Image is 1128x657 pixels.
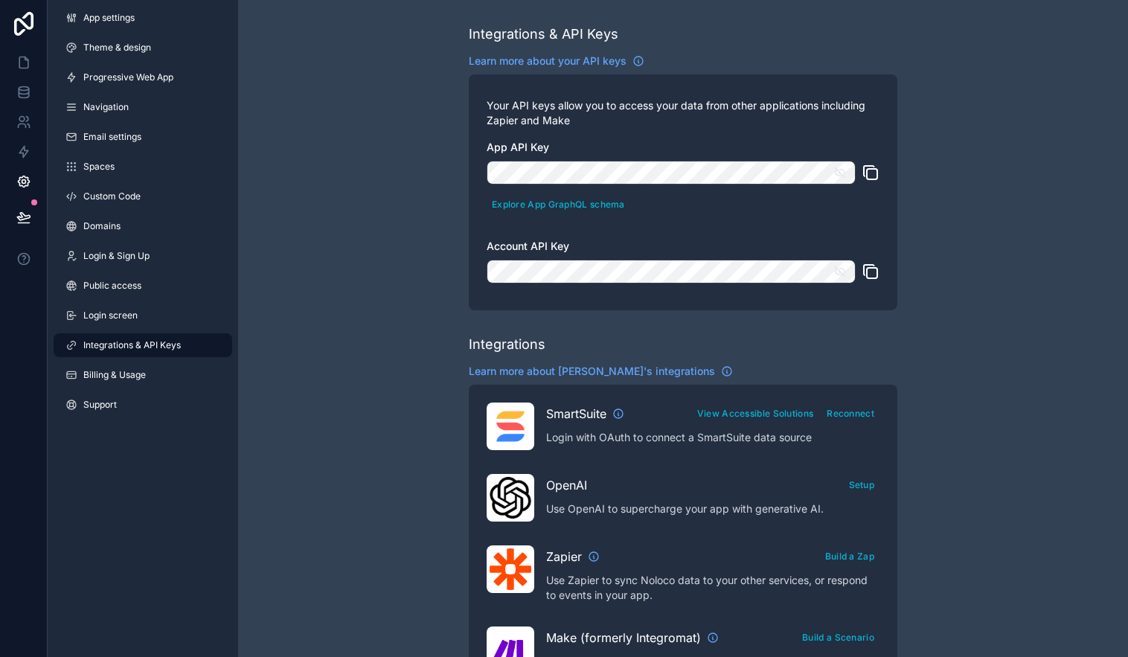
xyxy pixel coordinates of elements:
[54,36,232,60] a: Theme & design
[83,71,173,83] span: Progressive Web App
[83,250,150,262] span: Login & Sign Up
[83,161,115,173] span: Spaces
[797,629,879,644] a: Build a Scenario
[54,363,232,387] a: Billing & Usage
[490,548,531,590] img: Zapier
[469,54,627,68] span: Learn more about your API keys
[54,185,232,208] a: Custom Code
[54,333,232,357] a: Integrations & API Keys
[844,474,880,496] button: Setup
[83,369,146,381] span: Billing & Usage
[487,193,630,215] button: Explore App GraphQL schema
[83,339,181,351] span: Integrations & API Keys
[83,399,117,411] span: Support
[692,403,819,424] button: View Accessible Solutions
[54,393,232,417] a: Support
[83,42,151,54] span: Theme & design
[487,98,879,128] p: Your API keys allow you to access your data from other applications including Zapier and Make
[83,190,141,202] span: Custom Code
[54,125,232,149] a: Email settings
[469,54,644,68] a: Learn more about your API keys
[821,403,879,424] button: Reconnect
[54,244,232,268] a: Login & Sign Up
[54,95,232,119] a: Navigation
[83,220,121,232] span: Domains
[469,24,618,45] div: Integrations & API Keys
[469,334,545,355] div: Integrations
[54,65,232,89] a: Progressive Web App
[469,364,715,379] span: Learn more about [PERSON_NAME]'s integrations
[83,310,138,321] span: Login screen
[469,364,733,379] a: Learn more about [PERSON_NAME]'s integrations
[797,626,879,648] button: Build a Scenario
[54,274,232,298] a: Public access
[487,240,569,252] span: Account API Key
[54,6,232,30] a: App settings
[546,573,879,603] p: Use Zapier to sync Noloco data to your other services, or respond to events in your app.
[490,477,531,519] img: OpenAI
[487,141,549,153] span: App API Key
[546,548,582,565] span: Zapier
[54,214,232,238] a: Domains
[820,545,879,567] button: Build a Zap
[54,304,232,327] a: Login screen
[546,476,587,494] span: OpenAI
[844,476,880,491] a: Setup
[546,430,879,445] p: Login with OAuth to connect a SmartSuite data source
[692,405,819,420] a: View Accessible Solutions
[546,629,701,647] span: Make (formerly Integromat)
[54,155,232,179] a: Spaces
[490,406,531,447] img: SmartSuite
[546,501,879,516] p: Use OpenAI to supercharge your app with generative AI.
[821,405,879,420] a: Reconnect
[83,131,141,143] span: Email settings
[546,405,606,423] span: SmartSuite
[83,280,141,292] span: Public access
[83,101,129,113] span: Navigation
[820,548,879,563] a: Build a Zap
[83,12,135,24] span: App settings
[487,196,630,211] a: Explore App GraphQL schema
